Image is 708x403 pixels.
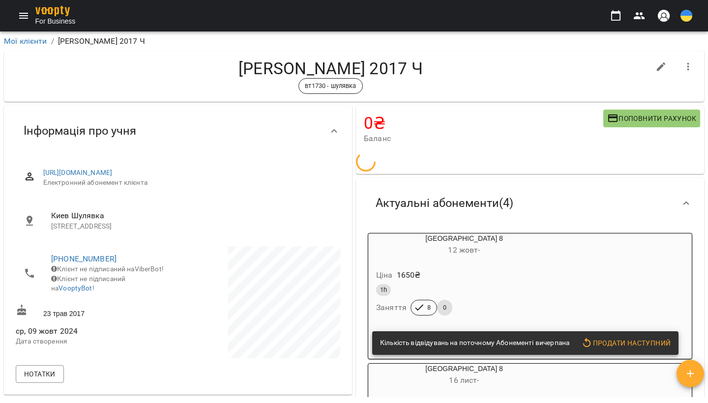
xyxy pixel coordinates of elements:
[12,4,35,28] button: Menu
[4,36,47,46] a: Мої клієнти
[356,178,704,229] div: Актуальні абонементи(4)
[51,275,125,292] span: Клієнт не підписаний на !
[577,334,675,352] button: Продати наступний
[368,233,560,257] div: [GEOGRAPHIC_DATA] 8
[43,178,332,188] span: Електронний абонемент клієнта
[16,337,176,346] p: Дата створення
[4,106,352,156] div: Інформація про учня
[59,284,92,292] a: VooptyBot
[51,35,54,47] li: /
[51,254,117,263] a: [PHONE_NUMBER]
[35,16,76,26] span: For Business
[581,337,671,349] span: Продати наступний
[607,113,696,124] span: Поповнити рахунок
[368,233,560,327] button: [GEOGRAPHIC_DATA] 812 жовт-Ціна1650₴1hЗаняття80
[368,364,560,387] div: [GEOGRAPHIC_DATA] 8
[51,265,164,273] span: Клієнт не підписаний на ViberBot!
[603,110,700,127] button: Поповнити рахунок
[298,78,362,94] div: вт1730 - шулявка
[12,59,649,78] h4: [PERSON_NAME] 2017 Ч
[16,365,64,383] button: Нотатки
[376,268,393,282] h6: Ціна
[657,9,671,23] img: avatar_s.png
[16,326,78,336] span: ср, 09 жовт 2024
[437,303,452,312] span: 0
[376,301,407,315] h6: Заняття
[24,368,56,380] span: Нотатки
[376,286,391,294] span: 1h
[24,123,136,139] span: Інформація про учня
[449,375,479,385] span: 16 лист -
[680,10,692,22] img: UA.svg
[35,6,70,16] img: voopty.png
[299,81,362,90] span: вт1730 - шулявка
[421,303,437,312] span: 8
[364,114,603,133] h4: 0 ₴
[51,211,104,220] span: Киев Шулявка
[51,222,332,231] p: [STREET_ADDRESS]
[4,35,704,47] nav: breadcrumb
[380,334,569,352] div: Кількість відвідувань на поточному Абонементі вичерпана
[376,196,513,211] span: Актуальні абонементи ( 4 )
[14,302,178,320] div: 23 трав 2017
[43,169,113,176] a: [URL][DOMAIN_NAME]
[364,133,603,144] span: Баланс
[448,245,480,255] span: 12 жовт -
[397,269,421,281] p: 1650 ₴
[58,35,145,47] p: [PERSON_NAME] 2017 Ч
